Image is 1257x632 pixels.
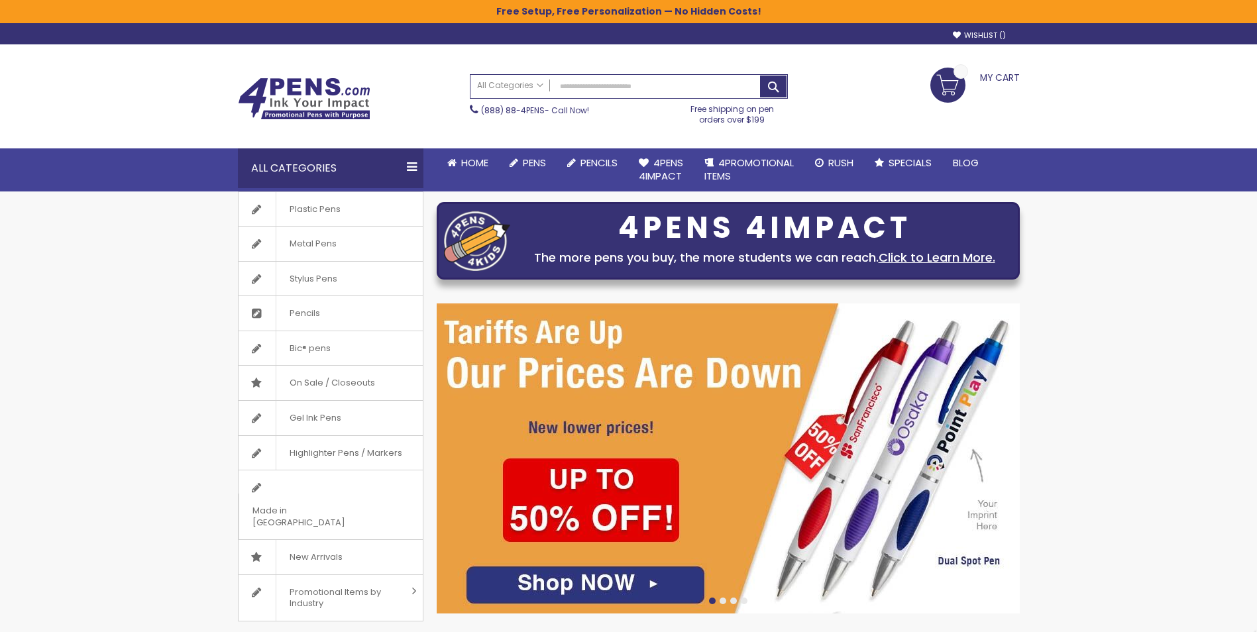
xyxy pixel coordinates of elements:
a: Click to Learn More. [879,249,995,266]
span: Rush [828,156,853,170]
a: 4Pens4impact [628,148,694,191]
span: On Sale / Closeouts [276,366,388,400]
a: Metal Pens [239,227,423,261]
a: Made in [GEOGRAPHIC_DATA] [239,470,423,539]
a: Wishlist [953,30,1006,40]
span: Blog [953,156,979,170]
span: Pens [523,156,546,170]
span: 4Pens 4impact [639,156,683,183]
span: Bic® pens [276,331,344,366]
span: Pencils [580,156,618,170]
a: (888) 88-4PENS [481,105,545,116]
a: Promotional Items by Industry [239,575,423,621]
span: Plastic Pens [276,192,354,227]
a: Bic® pens [239,331,423,366]
a: All Categories [470,75,550,97]
div: 4PENS 4IMPACT [517,214,1012,242]
a: Pens [499,148,557,178]
a: Home [437,148,499,178]
span: Metal Pens [276,227,350,261]
span: Made in [GEOGRAPHIC_DATA] [239,494,390,539]
a: New Arrivals [239,540,423,574]
span: - Call Now! [481,105,589,116]
span: Stylus Pens [276,262,351,296]
img: /cheap-promotional-products.html [437,303,1020,613]
span: Highlighter Pens / Markers [276,436,415,470]
a: Specials [864,148,942,178]
a: Pencils [239,296,423,331]
a: Pencils [557,148,628,178]
img: four_pen_logo.png [444,211,510,271]
a: 4PROMOTIONALITEMS [694,148,804,191]
span: Home [461,156,488,170]
a: Rush [804,148,864,178]
a: Gel Ink Pens [239,401,423,435]
span: Specials [889,156,932,170]
a: On Sale / Closeouts [239,366,423,400]
span: Promotional Items by Industry [276,575,407,621]
span: All Categories [477,80,543,91]
span: Pencils [276,296,333,331]
a: Highlighter Pens / Markers [239,436,423,470]
div: All Categories [238,148,423,188]
span: 4PROMOTIONAL ITEMS [704,156,794,183]
a: Stylus Pens [239,262,423,296]
span: New Arrivals [276,540,356,574]
a: Blog [942,148,989,178]
div: The more pens you buy, the more students we can reach. [517,248,1012,267]
span: Gel Ink Pens [276,401,355,435]
img: 4Pens Custom Pens and Promotional Products [238,78,370,120]
div: Free shipping on pen orders over $199 [677,99,788,125]
a: Plastic Pens [239,192,423,227]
